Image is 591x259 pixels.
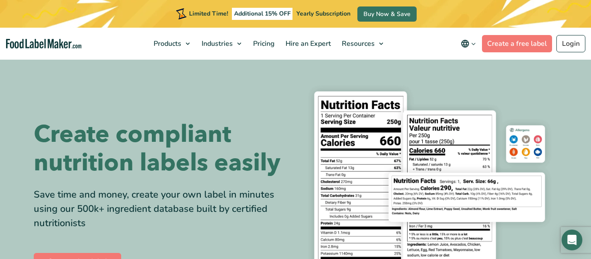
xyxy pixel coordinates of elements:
[337,28,388,60] a: Resources
[556,35,585,52] a: Login
[283,39,332,48] span: Hire an Expert
[482,35,552,52] a: Create a free label
[248,28,278,60] a: Pricing
[34,188,289,230] div: Save time and money, create your own label in minutes using our 500k+ ingredient database built b...
[189,10,228,18] span: Limited Time!
[562,230,582,250] div: Open Intercom Messenger
[280,28,334,60] a: Hire an Expert
[339,39,376,48] span: Resources
[196,28,246,60] a: Industries
[232,8,293,20] span: Additional 15% OFF
[251,39,276,48] span: Pricing
[148,28,194,60] a: Products
[151,39,182,48] span: Products
[34,120,289,177] h1: Create compliant nutrition labels easily
[357,6,417,22] a: Buy Now & Save
[199,39,234,48] span: Industries
[296,10,350,18] span: Yearly Subscription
